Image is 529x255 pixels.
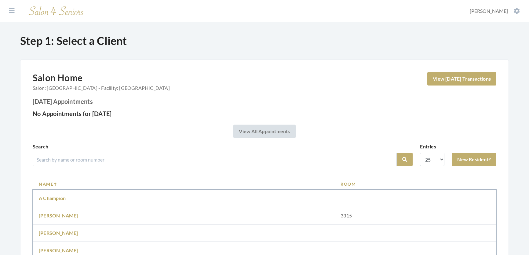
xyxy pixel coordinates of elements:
[470,8,508,14] span: [PERSON_NAME]
[468,8,522,14] button: [PERSON_NAME]
[420,143,436,150] label: Entries
[341,181,490,187] a: Room
[33,143,48,150] label: Search
[427,72,496,86] a: View [DATE] Transactions
[39,230,78,236] a: [PERSON_NAME]
[33,153,397,166] input: Search by name or room number
[26,4,87,18] img: Salon 4 Seniors
[33,72,170,95] h2: Salon Home
[334,207,496,224] td: 3315
[33,110,496,117] h4: No Appointments for [DATE]
[39,247,78,253] a: [PERSON_NAME]
[39,181,328,187] a: Name
[233,125,295,138] a: View All Appointments
[33,84,170,92] span: Salon: [GEOGRAPHIC_DATA] - Facility: [GEOGRAPHIC_DATA]
[452,153,496,166] a: New Resident?
[39,213,78,218] a: [PERSON_NAME]
[33,98,496,105] h2: [DATE] Appointments
[20,34,509,47] h1: Step 1: Select a Client
[39,195,66,201] a: A Champion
